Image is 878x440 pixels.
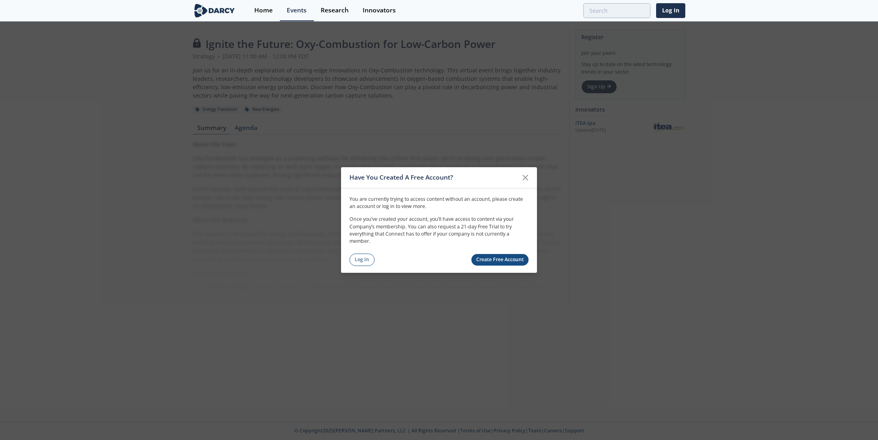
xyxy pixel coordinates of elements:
p: Once you’ve created your account, you’ll have access to content via your Company’s membership. Yo... [349,216,529,245]
div: Research [321,7,349,14]
a: Create Free Account [471,254,529,266]
p: You are currently trying to access content without an account, please create an account or log in... [349,195,529,210]
div: Events [287,7,307,14]
input: Advanced Search [583,3,651,18]
div: Have You Created A Free Account? [349,170,518,185]
a: Log In [656,3,685,18]
a: Log In [349,254,375,266]
div: Innovators [363,7,396,14]
div: Home [254,7,273,14]
img: logo-wide.svg [193,4,236,18]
